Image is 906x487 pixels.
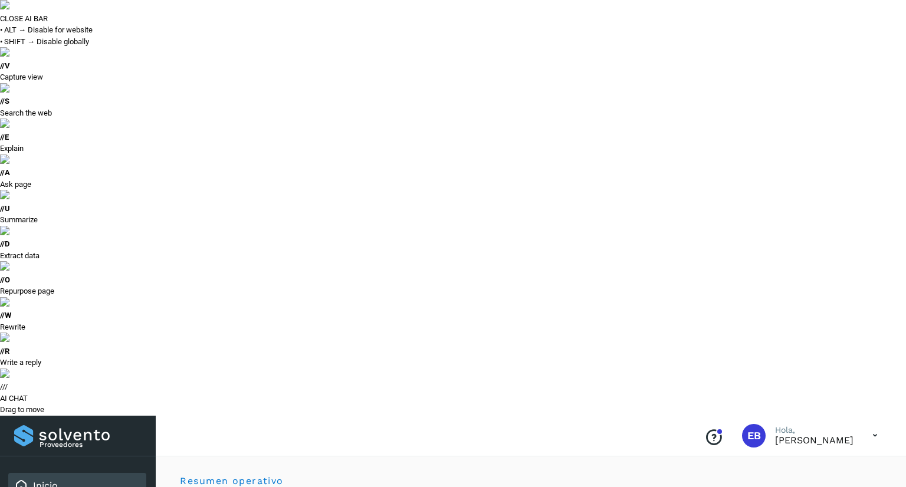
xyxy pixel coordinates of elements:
[40,440,142,449] p: Proveedores
[775,425,854,435] p: Hola,
[179,475,284,486] span: Resumen operativo
[775,435,854,446] p: ERICK BOHORQUEZ MORENO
